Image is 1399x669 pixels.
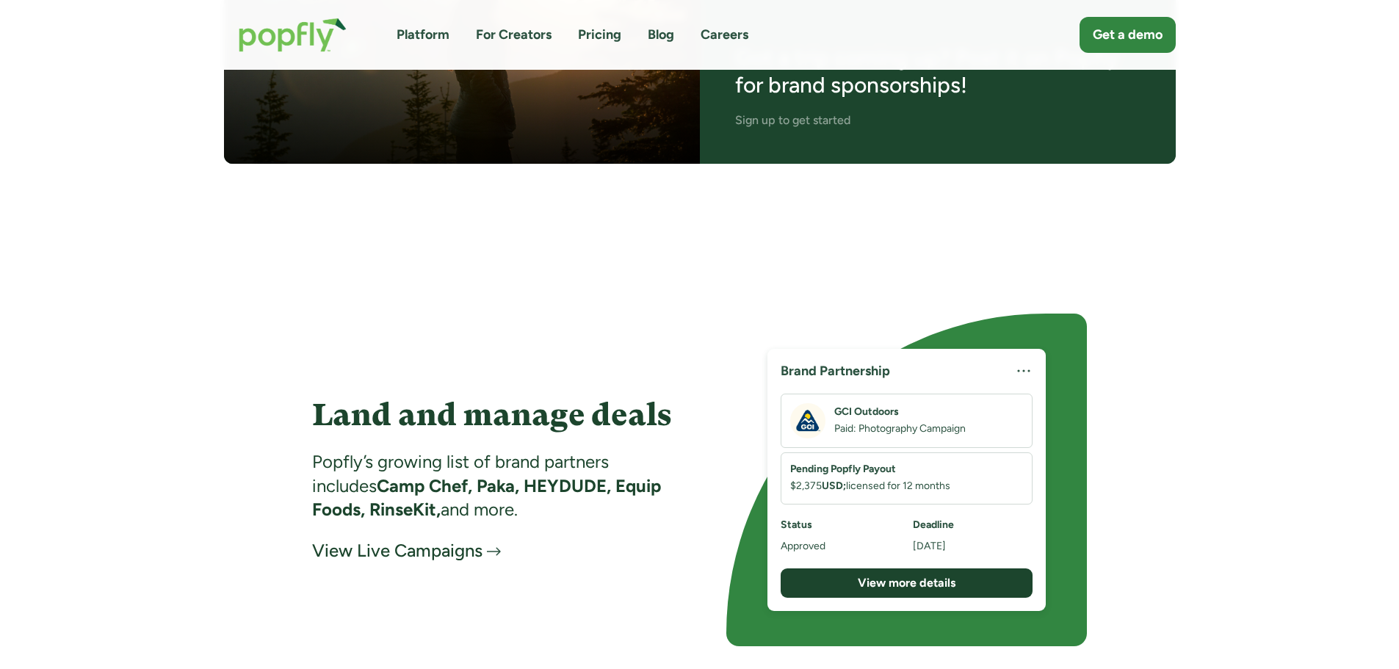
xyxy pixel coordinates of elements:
[790,462,950,477] h6: Pending Popfly Payout
[397,26,449,44] a: Platform
[834,419,966,438] div: Paid: Photography Campaign
[822,480,846,492] strong: USD;
[1093,26,1163,44] div: Get a demo
[224,3,361,67] a: home
[913,518,1033,532] h6: Deadline
[578,26,621,44] a: Pricing
[735,44,1140,99] h3: Got a trip coming up? Post it on Popfly for brand sponsorships!
[790,477,950,495] div: $2,375 licensed for 12 months
[701,26,748,44] a: Careers
[312,397,673,433] h4: Land and manage deals
[312,450,673,521] div: Popfly’s growing list of brand partners includes and more.
[648,26,674,44] a: Blog
[312,539,501,563] a: View Live Campaigns
[312,475,661,520] strong: Camp Chef, Paka, HEYDUDE, Equip Foods, RinseKit,
[312,539,482,563] div: View Live Campaigns
[781,537,900,555] div: Approved
[781,518,900,532] h6: Status
[1080,17,1176,53] a: Get a demo
[794,575,1019,591] div: View more details
[476,26,552,44] a: For Creators
[735,113,850,127] a: Sign up to get started
[913,537,1033,555] div: [DATE]
[781,362,900,380] h5: Brand Partnership
[834,405,966,419] h6: GCI Outdoors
